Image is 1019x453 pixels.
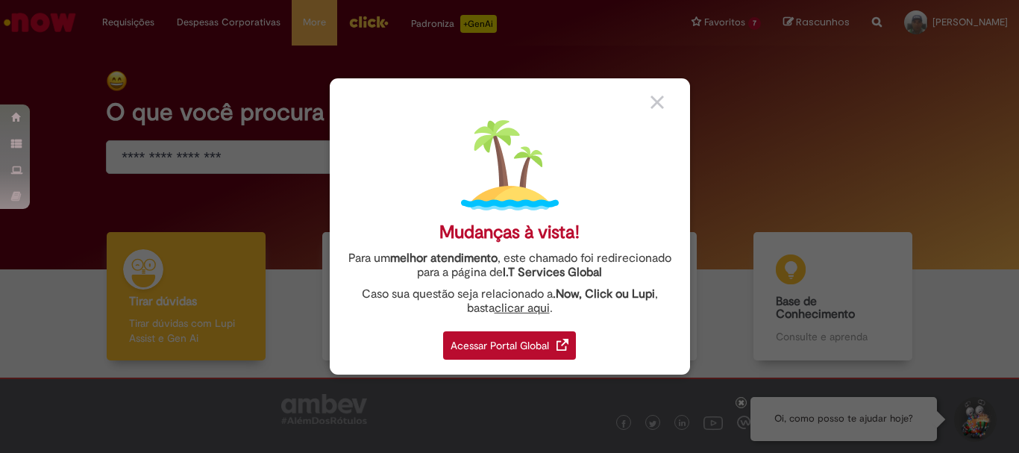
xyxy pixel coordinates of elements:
img: island.png [461,116,559,214]
a: Acessar Portal Global [443,323,576,360]
img: redirect_link.png [556,339,568,351]
strong: .Now, Click ou Lupi [553,287,655,302]
div: Para um , este chamado foi redirecionado para a página de [341,252,679,280]
a: I.T Services Global [503,257,602,280]
div: Caso sua questão seja relacionado a , basta . [341,287,679,316]
strong: melhor atendimento [390,251,498,266]
img: close_button_grey.png [650,96,664,109]
div: Acessar Portal Global [443,331,576,360]
a: clicar aqui [495,293,550,316]
div: Mudanças à vista! [439,222,580,243]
